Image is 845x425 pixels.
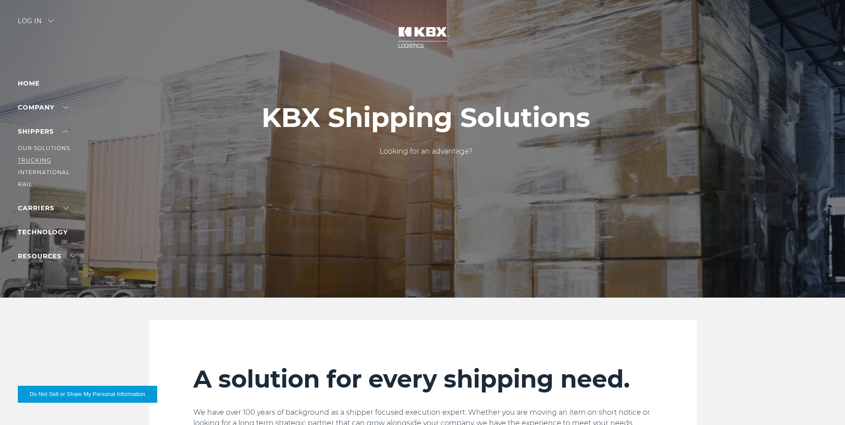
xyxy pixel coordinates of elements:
a: SHIPPERS [18,127,68,135]
a: Technology [18,228,68,236]
img: arrow [48,20,53,22]
a: Trucking [18,157,51,163]
h2: A solution for every shipping need. [193,364,652,394]
a: Our Solutions [18,145,70,151]
a: Carriers [18,204,69,212]
h1: KBX Shipping Solutions [261,102,590,133]
a: Home [18,79,40,87]
p: Looking for an advantage? [261,146,590,157]
a: International [18,169,70,176]
button: Do Not Sell or Share My Personal Information [18,386,157,403]
div: Log in [18,18,53,31]
img: kbx logo [389,18,456,57]
a: RESOURCES [18,252,76,260]
a: RAIL [18,181,33,188]
a: Company [18,103,69,111]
